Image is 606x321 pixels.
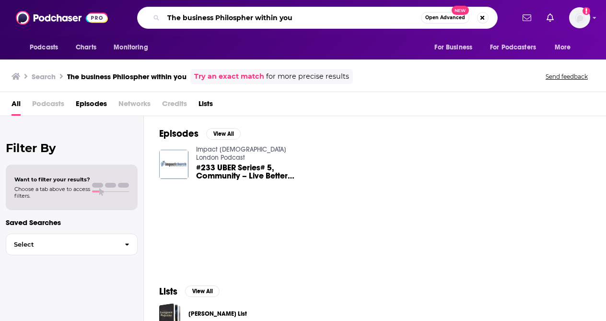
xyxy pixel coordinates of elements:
a: EpisodesView All [159,128,241,140]
h3: Search [32,72,56,81]
button: open menu [484,38,550,57]
a: Show notifications dropdown [543,10,558,26]
a: ListsView All [159,285,220,297]
div: Search podcasts, credits, & more... [137,7,498,29]
span: Credits [162,96,187,116]
button: Show profile menu [569,7,590,28]
span: More [555,41,571,54]
span: For Podcasters [490,41,536,54]
a: Charts [70,38,102,57]
h3: The business Philospher within you [67,72,186,81]
a: [PERSON_NAME] List [188,309,247,319]
span: For Business [434,41,472,54]
span: New [452,6,469,15]
button: open menu [548,38,583,57]
img: #233 UBER Series# 5, Community – Live Better, Live Longer [159,150,188,179]
span: Charts [76,41,96,54]
button: open menu [107,38,160,57]
h2: Filter By [6,141,138,155]
button: Select [6,234,138,255]
h2: Episodes [159,128,198,140]
span: Podcasts [30,41,58,54]
span: Open Advanced [425,15,465,20]
a: Episodes [76,96,107,116]
p: Saved Searches [6,218,138,227]
span: Logged in as Inkhouse1 [569,7,590,28]
img: Podchaser - Follow, Share and Rate Podcasts [16,9,108,27]
button: View All [206,128,241,140]
a: Try an exact match [194,71,264,82]
span: for more precise results [266,71,349,82]
h2: Lists [159,285,177,297]
button: View All [185,285,220,297]
span: Podcasts [32,96,64,116]
a: All [12,96,21,116]
span: Choose a tab above to access filters. [14,186,90,199]
input: Search podcasts, credits, & more... [163,10,421,25]
span: Want to filter your results? [14,176,90,183]
button: Send feedback [543,72,591,81]
span: Select [6,241,117,248]
a: Show notifications dropdown [519,10,535,26]
a: Impact Church London Podcast [196,145,286,162]
a: #233 UBER Series# 5, Community – Live Better, Live Longer [196,164,295,180]
img: User Profile [569,7,590,28]
button: open menu [23,38,70,57]
span: Monitoring [114,41,148,54]
span: Networks [118,96,151,116]
a: Lists [198,96,213,116]
svg: Add a profile image [583,7,590,15]
button: Open AdvancedNew [421,12,469,24]
button: open menu [428,38,484,57]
